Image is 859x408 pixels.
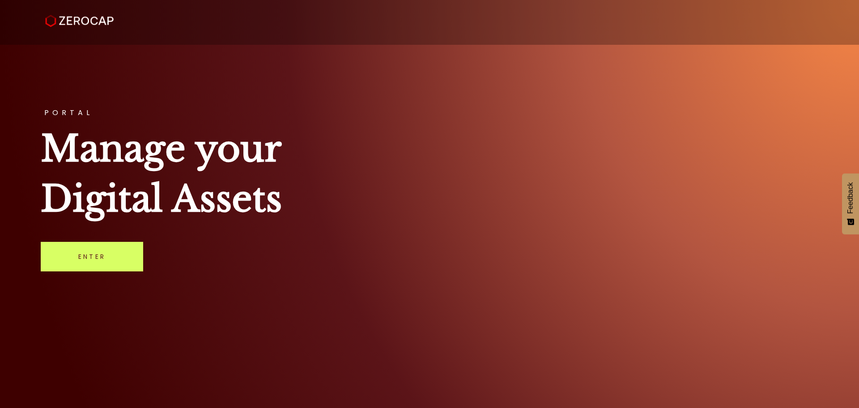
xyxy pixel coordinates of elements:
button: Feedback - Show survey [842,173,859,234]
span: Feedback [846,182,855,214]
h3: PORTAL [41,109,818,116]
h1: Manage your Digital Assets [41,124,818,224]
img: ZeroCap [45,15,114,27]
a: Enter [41,242,143,271]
